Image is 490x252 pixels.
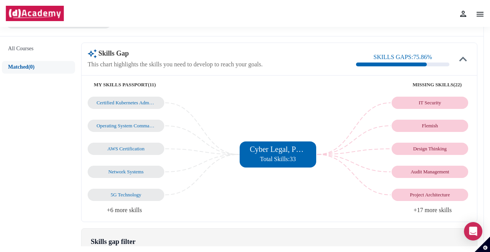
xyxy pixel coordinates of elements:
g: Edge from 5 to 7 [317,126,391,155]
g: Edge from 4 to 5 [165,155,239,195]
div: Operating System Command Interfaces [96,123,155,129]
div: Design Thinking [400,146,459,152]
g: Edge from 5 to 6 [317,103,391,155]
img: myProfile [459,9,468,18]
span: Total Skills: 33 [260,156,296,162]
g: Edge from 5 to 8 [317,149,391,155]
button: All Courses [2,43,75,55]
h5: MY SKILLS PASSPORT (11) [94,82,278,88]
div: SKILLS GAPS: 75.86 % [374,52,432,63]
div: Skills gap filter [91,238,310,246]
g: Edge from 5 to 10 [317,155,391,195]
div: 5G Technology [96,192,155,198]
img: menu [475,10,485,19]
g: Edge from 2 to 5 [165,149,239,155]
div: AWS Certification [96,146,155,152]
div: Audit Management [400,169,459,175]
img: brand [5,6,64,21]
li: +6 more skills [88,205,279,216]
div: Certified Kubernetes Administrator [96,100,155,106]
li: +17 more skills [279,205,471,216]
g: Edge from 5 to 9 [317,155,391,172]
div: Project Architecture [400,192,459,198]
button: Matched(0) [2,61,75,74]
h3: Skills Gap [88,49,263,58]
div: IT Security [400,100,459,106]
g: Edge from 1 to 5 [165,126,239,155]
div: Open Intercom Messenger [464,222,482,240]
p: This chart highlights the skills you need to develop to reach your goals. [88,60,263,69]
g: Edge from 0 to 5 [165,103,239,155]
img: AI Course Suggestion [88,49,97,58]
g: Edge from 3 to 5 [165,155,239,172]
h5: Cyber Legal, Policy & Compliance Officer [250,145,306,154]
div: Flemish [400,123,459,129]
img: icon [456,51,471,67]
button: Set cookie preferences [475,237,490,252]
div: Network Systems [96,169,155,175]
h5: MISSING SKILLS (22) [278,82,462,88]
